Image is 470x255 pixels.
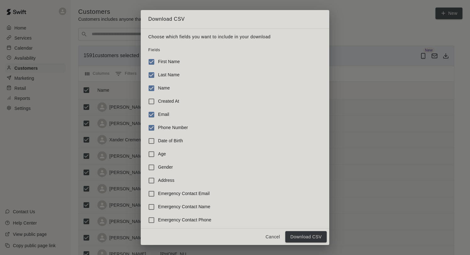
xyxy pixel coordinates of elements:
[158,124,188,131] h6: Phone Number
[158,58,180,65] h6: First Name
[263,231,283,243] button: Cancel
[158,85,170,92] h6: Name
[158,98,179,105] h6: Created At
[285,231,327,243] button: Download CSV
[158,217,211,224] h6: Emergency Contact Phone
[148,34,322,40] p: Choose which fields you want to include in your download
[158,164,173,171] h6: Gender
[141,10,329,28] h2: Download CSV
[158,72,180,79] h6: Last Name
[158,177,174,184] h6: Address
[158,138,183,144] h6: Date of Birth
[148,48,160,52] span: Fields
[158,111,169,118] h6: Email
[158,151,166,158] h6: Age
[158,190,210,197] h6: Emergency Contact Email
[158,203,210,210] h6: Emergency Contact Name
